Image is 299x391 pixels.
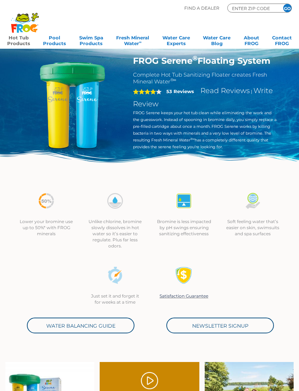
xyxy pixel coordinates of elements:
[175,267,193,284] img: Satisfaction Guarantee Icon
[190,137,195,141] sup: ®∞
[38,192,55,209] img: icon-50percent-less
[79,33,103,47] a: Swim SpaProducts
[106,267,124,284] img: icon-set-and-forget
[133,71,277,85] h2: Complete Hot Tub Sanitizing Floater creates Fresh Mineral Water
[244,192,261,209] img: icon-soft-feeling
[133,110,277,150] p: FROG Serene keeps your hot tub clean while eliminating the work and the guesswork. Instead of spo...
[106,192,124,209] img: icon-bromine-disolves
[251,89,252,94] span: |
[133,55,277,66] h1: FROG Serene Floating System
[162,33,190,47] a: Water CareExperts
[200,86,250,95] a: Read Reviews
[203,33,231,47] a: Water CareBlog
[88,218,142,249] p: Unlike chlorine, bromine slowly dissolves in hot water so it’s easier to regulate. Plus far less ...
[160,293,208,299] a: Satisfaction Guarantee
[166,88,194,94] strong: 53 Reviews
[133,89,156,95] span: 4
[283,4,291,12] input: GO
[43,33,66,47] a: PoolProducts
[175,192,193,209] img: icon-atease-self-regulates
[116,33,149,47] a: Fresh MineralWater∞
[27,318,134,333] a: Water Balancing Guide
[88,293,142,305] p: Just set it and forget it for weeks at a time
[272,33,292,47] a: ContactFROG
[157,218,211,237] p: Bromine is less impacted by pH swings ensuring sanitizing effectiveness
[19,218,73,237] p: Lower your bromine use up to 50%* with FROG minerals
[184,4,219,13] p: Find A Dealer
[141,372,158,389] a: .
[139,40,142,44] sup: ∞
[7,33,30,47] a: Hot TubProducts
[7,4,43,33] img: Frog Products Logo
[166,318,274,333] a: Newsletter Signup
[170,77,176,82] sup: ®∞
[226,218,280,237] p: Soft feeling water that’s easier on skin, swimsuits and spa surfaces
[23,55,122,155] img: hot-tub-product-serene-floater.png
[244,33,259,47] a: AboutFROG
[193,54,198,62] sup: ®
